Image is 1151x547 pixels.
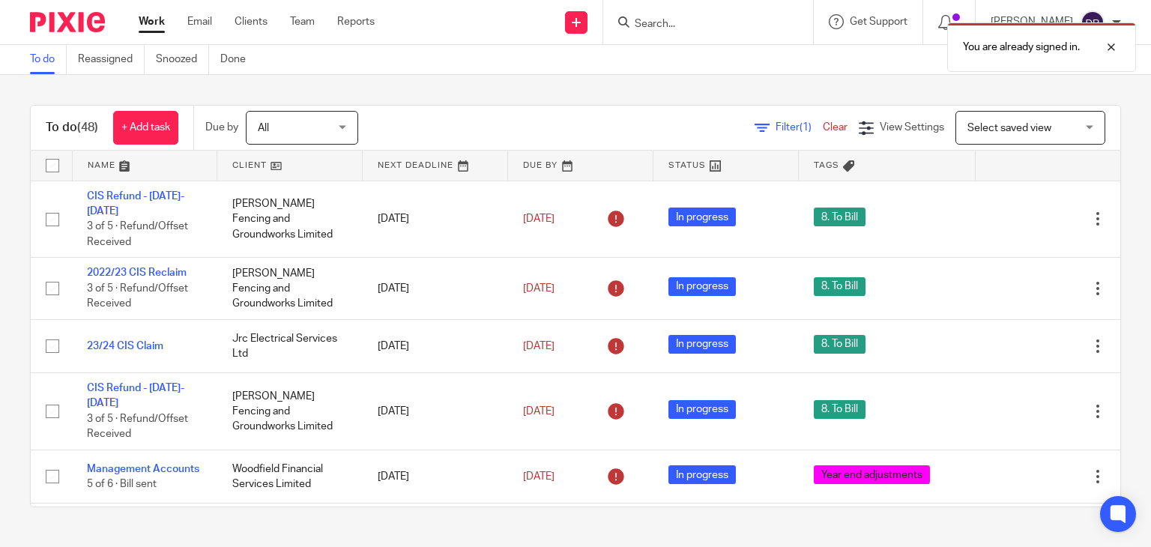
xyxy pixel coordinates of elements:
[363,373,508,450] td: [DATE]
[87,414,188,440] span: 3 of 5 · Refund/Offset Received
[217,258,363,319] td: [PERSON_NAME] Fencing and Groundworks Limited
[217,319,363,372] td: Jrc Electrical Services Ltd
[814,400,865,419] span: 8. To Bill
[668,465,736,484] span: In progress
[87,221,188,247] span: 3 of 5 · Refund/Offset Received
[814,335,865,354] span: 8. To Bill
[87,191,184,217] a: CIS Refund - [DATE]-[DATE]
[258,123,269,133] span: All
[77,121,98,133] span: (48)
[523,214,555,224] span: [DATE]
[87,383,184,408] a: CIS Refund - [DATE]-[DATE]
[87,479,157,489] span: 5 of 6 · Bill sent
[523,341,555,351] span: [DATE]
[46,120,98,136] h1: To do
[776,122,823,133] span: Filter
[880,122,944,133] span: View Settings
[87,268,187,278] a: 2022/23 CIS Reclaim
[668,400,736,419] span: In progress
[967,123,1051,133] span: Select saved view
[337,14,375,29] a: Reports
[290,14,315,29] a: Team
[668,208,736,226] span: In progress
[217,373,363,450] td: [PERSON_NAME] Fencing and Groundworks Limited
[823,122,848,133] a: Clear
[217,181,363,258] td: [PERSON_NAME] Fencing and Groundworks Limited
[187,14,212,29] a: Email
[363,319,508,372] td: [DATE]
[363,258,508,319] td: [DATE]
[87,283,188,309] span: 3 of 5 · Refund/Offset Received
[1081,10,1105,34] img: svg%3E
[814,465,930,484] span: Year end adjustments
[363,450,508,503] td: [DATE]
[800,122,812,133] span: (1)
[814,208,865,226] span: 8. To Bill
[87,464,199,474] a: Management Accounts
[668,335,736,354] span: In progress
[156,45,209,74] a: Snoozed
[523,471,555,482] span: [DATE]
[113,111,178,145] a: + Add task
[87,341,163,351] a: 23/24 CIS Claim
[205,120,238,135] p: Due by
[814,161,839,169] span: Tags
[217,450,363,503] td: Woodfield Financial Services Limited
[235,14,268,29] a: Clients
[523,406,555,417] span: [DATE]
[30,12,105,32] img: Pixie
[220,45,257,74] a: Done
[30,45,67,74] a: To do
[814,277,865,296] span: 8. To Bill
[523,283,555,294] span: [DATE]
[78,45,145,74] a: Reassigned
[668,277,736,296] span: In progress
[139,14,165,29] a: Work
[963,40,1080,55] p: You are already signed in.
[363,181,508,258] td: [DATE]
